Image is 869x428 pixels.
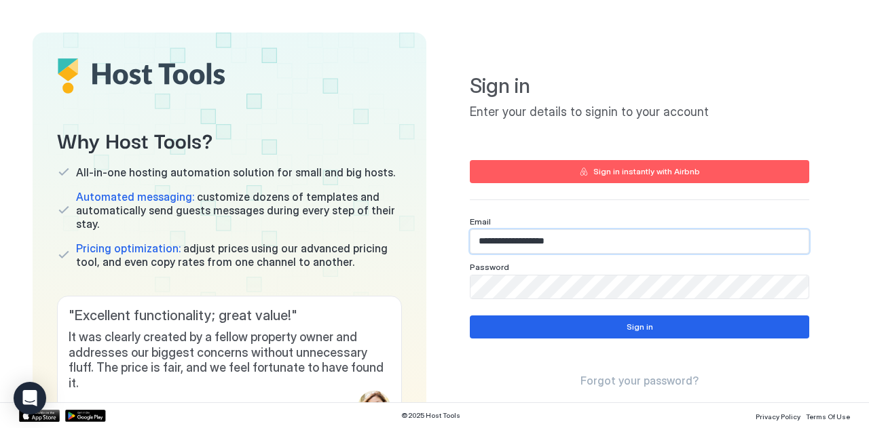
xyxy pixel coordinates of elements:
[756,408,800,423] a: Privacy Policy
[470,160,809,183] button: Sign in instantly with Airbnb
[470,315,809,338] button: Sign in
[470,104,809,120] span: Enter your details to signin to your account
[358,391,390,423] div: profile
[806,412,850,421] span: Terms Of Use
[580,374,699,388] a: Forgot your password?
[401,411,460,420] span: © 2025 Host Tools
[76,190,194,203] span: Automated messaging:
[76,166,395,179] span: All-in-one hosting automation solution for small and big hosts.
[806,408,850,423] a: Terms Of Use
[76,241,402,269] span: adjust prices using our advanced pricing tool, and even copy rates from one channel to another.
[14,382,46,414] div: Open Intercom Messenger
[19,410,60,422] a: App Store
[69,307,390,324] span: " Excellent functionality; great value! "
[65,410,106,422] a: Google Play Store
[756,412,800,421] span: Privacy Policy
[470,216,491,227] span: Email
[627,321,653,333] div: Sign in
[69,330,390,391] span: It was clearly created by a fellow property owner and addresses our biggest concerns without unne...
[593,166,700,178] div: Sign in instantly with Airbnb
[470,275,809,298] input: Input Field
[57,124,402,155] span: Why Host Tools?
[76,241,181,255] span: Pricing optimization:
[470,262,509,272] span: Password
[76,190,402,231] span: customize dozens of templates and automatically send guests messages during every step of their s...
[470,230,809,253] input: Input Field
[470,73,809,99] span: Sign in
